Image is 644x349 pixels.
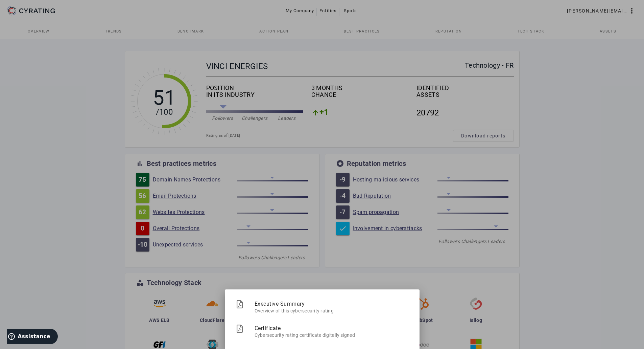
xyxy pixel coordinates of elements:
[236,300,244,308] mat-icon: Download
[7,329,58,346] iframe: Ouvre un widget dans lequel vous pouvez trouver plus d’informations
[230,295,414,319] a: DownloadExecutive SummaryOverview of this cybersecurity rating
[230,319,414,344] a: DownloadCertificateCybersecurity rating certificate digitally signed
[255,319,409,337] span: Certificate
[236,325,244,333] mat-icon: Download
[255,295,409,312] span: Executive Summary
[255,306,409,314] span: Overview of this cybersecurity rating
[255,330,409,339] span: Cybersecurity rating certificate digitally signed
